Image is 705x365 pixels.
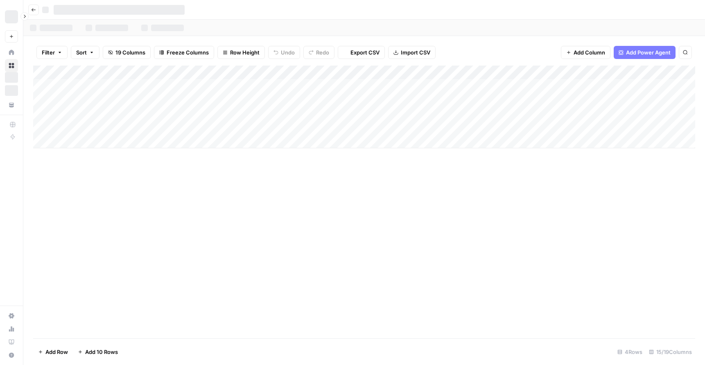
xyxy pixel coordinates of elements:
a: Your Data [5,98,18,111]
div: 4 Rows [614,345,646,358]
button: Filter [36,46,68,59]
button: Import CSV [388,46,436,59]
span: Undo [281,48,295,57]
button: 19 Columns [103,46,151,59]
span: Add Power Agent [626,48,671,57]
button: Export CSV [338,46,385,59]
span: Redo [316,48,329,57]
span: Sort [76,48,87,57]
span: Add 10 Rows [85,348,118,356]
span: Export CSV [350,48,380,57]
button: Add Row [33,345,73,358]
button: Help + Support [5,349,18,362]
span: Filter [42,48,55,57]
span: Row Height [230,48,260,57]
span: 19 Columns [115,48,145,57]
button: Undo [268,46,300,59]
button: Freeze Columns [154,46,214,59]
button: Add 10 Rows [73,345,123,358]
a: Settings [5,309,18,322]
span: Add Row [45,348,68,356]
a: Learning Hub [5,336,18,349]
span: Import CSV [401,48,430,57]
button: Sort [71,46,99,59]
span: Add Column [574,48,605,57]
a: Usage [5,322,18,336]
div: 15/19 Columns [646,345,695,358]
button: Add Power Agent [614,46,676,59]
button: Add Column [561,46,610,59]
button: Row Height [217,46,265,59]
span: Freeze Columns [167,48,209,57]
button: Redo [303,46,334,59]
a: Home [5,46,18,59]
a: Browse [5,59,18,72]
